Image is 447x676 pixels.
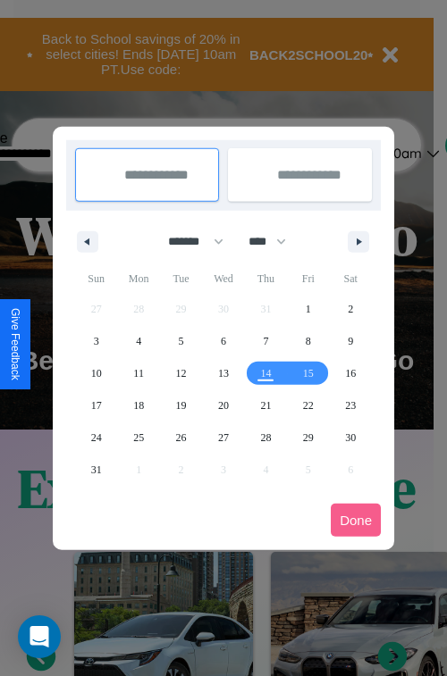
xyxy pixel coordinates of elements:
[91,357,102,389] span: 10
[330,421,372,454] button: 30
[287,293,329,325] button: 1
[330,389,372,421] button: 23
[221,325,226,357] span: 6
[245,264,287,293] span: Thu
[303,389,314,421] span: 22
[18,615,61,658] div: Open Intercom Messenger
[75,357,117,389] button: 10
[202,357,244,389] button: 13
[133,421,144,454] span: 25
[117,264,159,293] span: Mon
[202,325,244,357] button: 6
[202,421,244,454] button: 27
[75,325,117,357] button: 3
[91,421,102,454] span: 24
[330,264,372,293] span: Sat
[91,454,102,486] span: 31
[218,389,229,421] span: 20
[176,421,187,454] span: 26
[245,421,287,454] button: 28
[160,264,202,293] span: Tue
[160,325,202,357] button: 5
[345,421,356,454] span: 30
[260,421,271,454] span: 28
[218,421,229,454] span: 27
[176,389,187,421] span: 19
[75,454,117,486] button: 31
[179,325,184,357] span: 5
[75,421,117,454] button: 24
[9,308,21,380] div: Give Feedback
[94,325,99,357] span: 3
[117,357,159,389] button: 11
[133,357,144,389] span: 11
[306,325,311,357] span: 8
[260,357,271,389] span: 14
[348,325,353,357] span: 9
[202,389,244,421] button: 20
[331,504,381,537] button: Done
[345,357,356,389] span: 16
[245,325,287,357] button: 7
[287,264,329,293] span: Fri
[303,357,314,389] span: 15
[303,421,314,454] span: 29
[202,264,244,293] span: Wed
[287,389,329,421] button: 22
[287,357,329,389] button: 15
[91,389,102,421] span: 17
[133,389,144,421] span: 18
[263,325,268,357] span: 7
[345,389,356,421] span: 23
[306,293,311,325] span: 1
[160,357,202,389] button: 12
[245,357,287,389] button: 14
[160,421,202,454] button: 26
[117,421,159,454] button: 25
[287,325,329,357] button: 8
[260,389,271,421] span: 21
[287,421,329,454] button: 29
[75,389,117,421] button: 17
[245,389,287,421] button: 21
[117,389,159,421] button: 18
[136,325,141,357] span: 4
[330,325,372,357] button: 9
[160,389,202,421] button: 19
[330,293,372,325] button: 2
[176,357,187,389] span: 12
[117,325,159,357] button: 4
[218,357,229,389] span: 13
[75,264,117,293] span: Sun
[330,357,372,389] button: 16
[348,293,353,325] span: 2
